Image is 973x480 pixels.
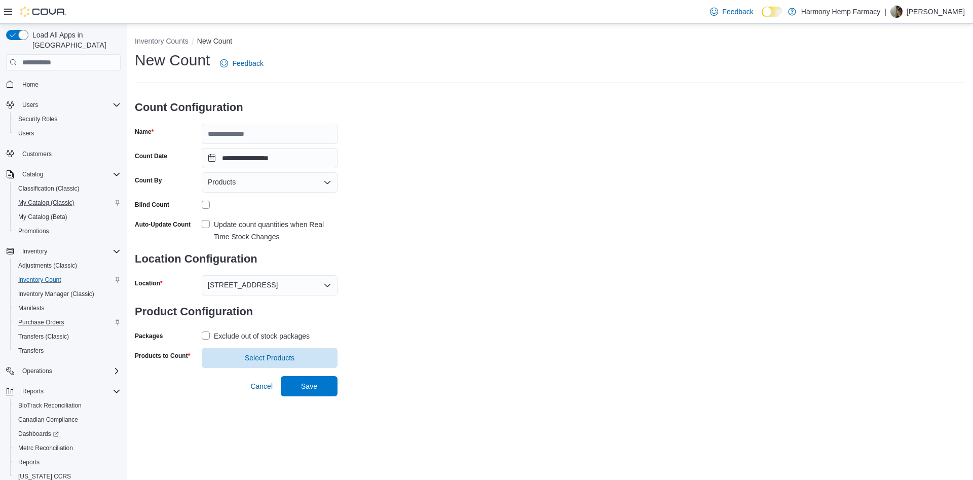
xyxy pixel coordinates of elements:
[10,441,125,455] button: Metrc Reconciliation
[18,318,64,326] span: Purchase Orders
[18,365,121,377] span: Operations
[281,376,338,396] button: Save
[14,274,65,286] a: Inventory Count
[301,381,317,391] span: Save
[14,127,121,139] span: Users
[135,352,190,360] label: Products to Count
[14,225,121,237] span: Promotions
[18,365,56,377] button: Operations
[18,385,121,397] span: Reports
[135,128,154,136] label: Name
[10,259,125,273] button: Adjustments (Classic)
[14,414,82,426] a: Canadian Compliance
[14,127,38,139] a: Users
[2,98,125,112] button: Users
[10,427,125,441] a: Dashboards
[10,126,125,140] button: Users
[890,6,903,18] div: Tommy Ward
[250,381,273,391] span: Cancel
[14,113,121,125] span: Security Roles
[14,274,121,286] span: Inventory Count
[22,101,38,109] span: Users
[14,197,79,209] a: My Catalog (Classic)
[10,344,125,358] button: Transfers
[14,288,98,300] a: Inventory Manager (Classic)
[18,148,56,160] a: Customers
[18,262,77,270] span: Adjustments (Classic)
[762,17,762,18] span: Dark Mode
[14,302,121,314] span: Manifests
[14,456,44,468] a: Reports
[135,296,338,328] h3: Product Configuration
[18,276,61,284] span: Inventory Count
[14,399,86,412] a: BioTrack Reconciliation
[18,184,80,193] span: Classification (Classic)
[18,290,94,298] span: Inventory Manager (Classic)
[18,245,121,257] span: Inventory
[14,414,121,426] span: Canadian Compliance
[18,147,121,160] span: Customers
[18,99,121,111] span: Users
[18,168,121,180] span: Catalog
[14,345,121,357] span: Transfers
[18,129,34,137] span: Users
[2,77,125,91] button: Home
[10,181,125,196] button: Classification (Classic)
[28,30,121,50] span: Load All Apps in [GEOGRAPHIC_DATA]
[2,146,125,161] button: Customers
[202,148,338,168] input: Press the down key to open a popover containing a calendar.
[14,302,48,314] a: Manifests
[135,220,191,229] label: Auto-Update Count
[323,281,331,289] button: Open list of options
[246,376,277,396] button: Cancel
[2,384,125,398] button: Reports
[18,385,48,397] button: Reports
[10,413,125,427] button: Canadian Compliance
[135,152,167,160] label: Count Date
[18,199,74,207] span: My Catalog (Classic)
[14,182,84,195] a: Classification (Classic)
[245,353,294,363] span: Select Products
[208,279,278,291] span: [STREET_ADDRESS]
[884,6,886,18] p: |
[18,458,40,466] span: Reports
[135,243,338,275] h3: Location Configuration
[10,112,125,126] button: Security Roles
[722,7,753,17] span: Feedback
[14,316,121,328] span: Purchase Orders
[2,244,125,259] button: Inventory
[14,442,121,454] span: Metrc Reconciliation
[14,182,121,195] span: Classification (Classic)
[10,301,125,315] button: Manifests
[10,273,125,287] button: Inventory Count
[2,167,125,181] button: Catalog
[18,245,51,257] button: Inventory
[22,150,52,158] span: Customers
[10,315,125,329] button: Purchase Orders
[10,210,125,224] button: My Catalog (Beta)
[22,247,47,255] span: Inventory
[14,345,48,357] a: Transfers
[18,333,69,341] span: Transfers (Classic)
[14,211,121,223] span: My Catalog (Beta)
[10,196,125,210] button: My Catalog (Classic)
[22,81,39,89] span: Home
[18,416,78,424] span: Canadian Compliance
[18,115,57,123] span: Security Roles
[208,176,236,188] span: Products
[135,332,163,340] label: Packages
[907,6,965,18] p: [PERSON_NAME]
[197,37,232,45] button: New Count
[14,442,77,454] a: Metrc Reconciliation
[14,260,81,272] a: Adjustments (Classic)
[22,367,52,375] span: Operations
[14,288,121,300] span: Inventory Manager (Classic)
[214,218,338,243] div: Update count quantities when Real Time Stock Changes
[18,227,49,235] span: Promotions
[18,347,44,355] span: Transfers
[18,401,82,410] span: BioTrack Reconciliation
[14,211,71,223] a: My Catalog (Beta)
[14,428,63,440] a: Dashboards
[22,170,43,178] span: Catalog
[10,398,125,413] button: BioTrack Reconciliation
